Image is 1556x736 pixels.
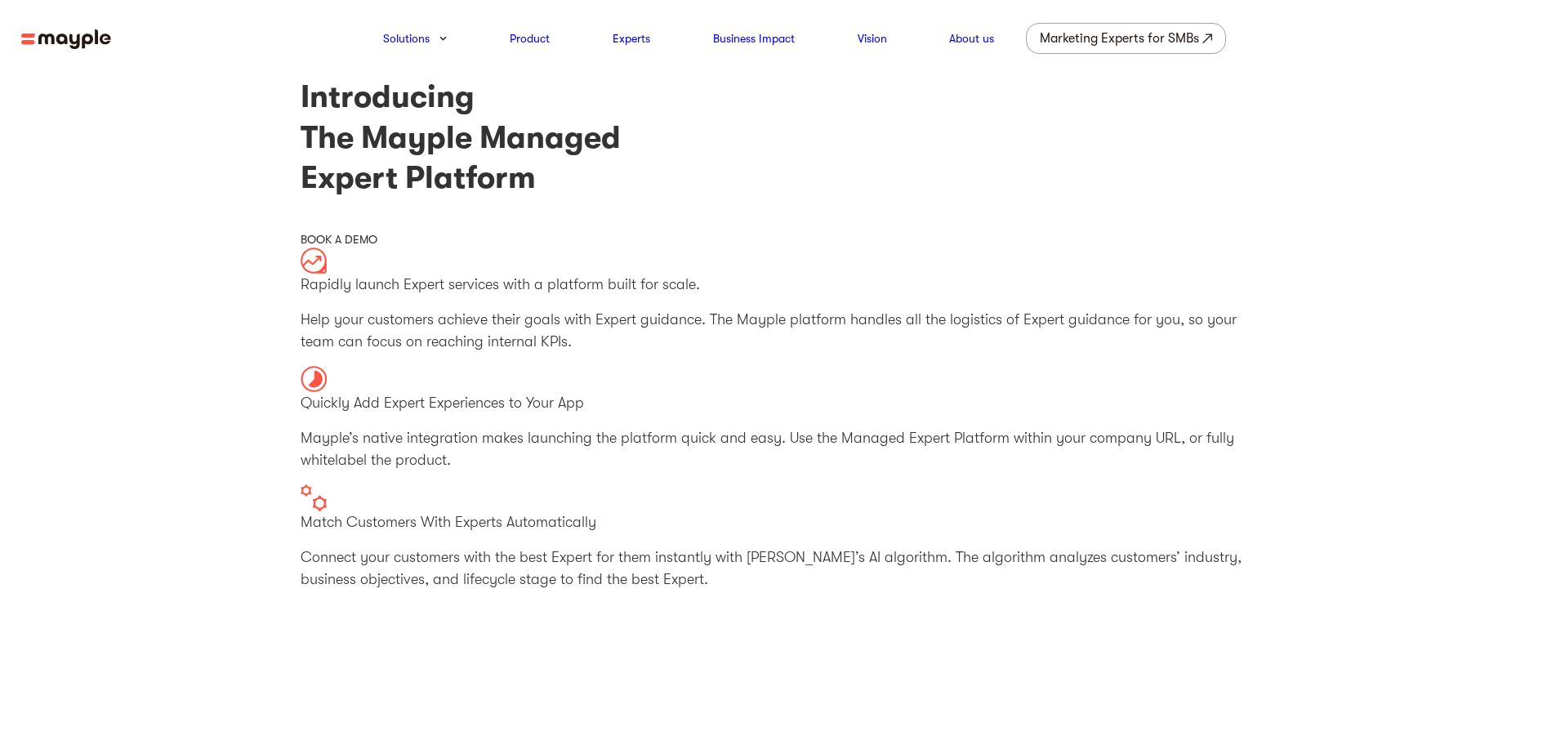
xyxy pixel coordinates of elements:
a: About us [949,29,994,48]
a: Vision [858,29,887,48]
img: arrow-down [439,36,447,41]
a: Marketing Experts for SMBs [1026,23,1226,54]
h1: Introducing The Mayple Managed Expert Platform [301,77,1256,198]
p: Mayple’s native integration makes launching the platform quick and easy. Use the Managed Expert P... [301,427,1256,471]
img: mayple-logo [21,29,111,50]
p: Connect your customers with the best Expert for them instantly with [PERSON_NAME]’s AI algorithm.... [301,546,1256,591]
a: Product [510,29,550,48]
p: Help your customers achieve their goals with Expert guidance. The Mayple platform handles all the... [301,309,1256,353]
p: Quickly Add Expert Experiences to Your App [301,392,1256,414]
p: Match Customers With Experts Automatically [301,511,1256,533]
a: Experts [613,29,650,48]
a: Solutions [383,29,430,48]
div: Marketing Experts for SMBs [1040,27,1199,50]
div: BOOK A DEMO [301,231,1256,248]
p: Rapidly launch Expert services with a platform built for scale. [301,274,1256,296]
a: Business Impact [713,29,795,48]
